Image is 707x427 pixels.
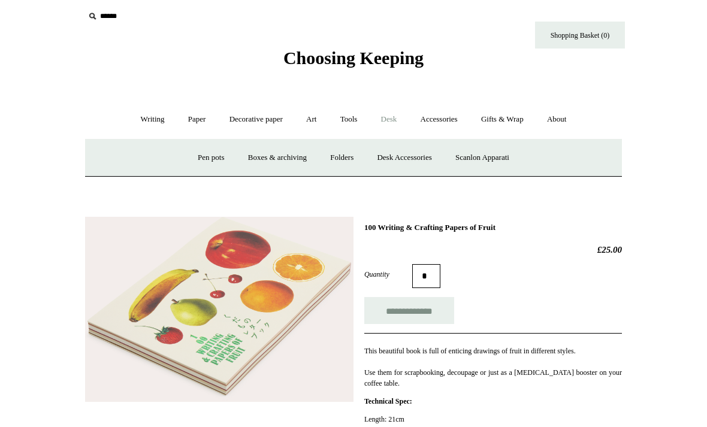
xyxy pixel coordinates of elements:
[295,104,327,135] a: Art
[364,346,622,389] p: This beautiful book is full of enticing drawings of fruit in different styles. Use them for scrap...
[535,22,625,49] a: Shopping Basket (0)
[330,104,368,135] a: Tools
[187,142,235,174] a: Pen pots
[364,244,622,255] h2: £25.00
[319,142,364,174] a: Folders
[237,142,318,174] a: Boxes & archiving
[364,397,412,405] strong: Technical Spec:
[445,142,520,174] a: Scanlon Apparati
[470,104,534,135] a: Gifts & Wrap
[219,104,294,135] a: Decorative paper
[536,104,578,135] a: About
[283,48,424,68] span: Choosing Keeping
[410,104,469,135] a: Accessories
[370,104,408,135] a: Desk
[366,142,442,174] a: Desk Accessories
[130,104,176,135] a: Writing
[364,269,412,280] label: Quantity
[177,104,217,135] a: Paper
[364,223,622,232] h1: 100 Writing & Crafting Papers of Fruit
[85,217,353,402] img: 100 Writing & Crafting Papers of Fruit
[283,57,424,66] a: Choosing Keeping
